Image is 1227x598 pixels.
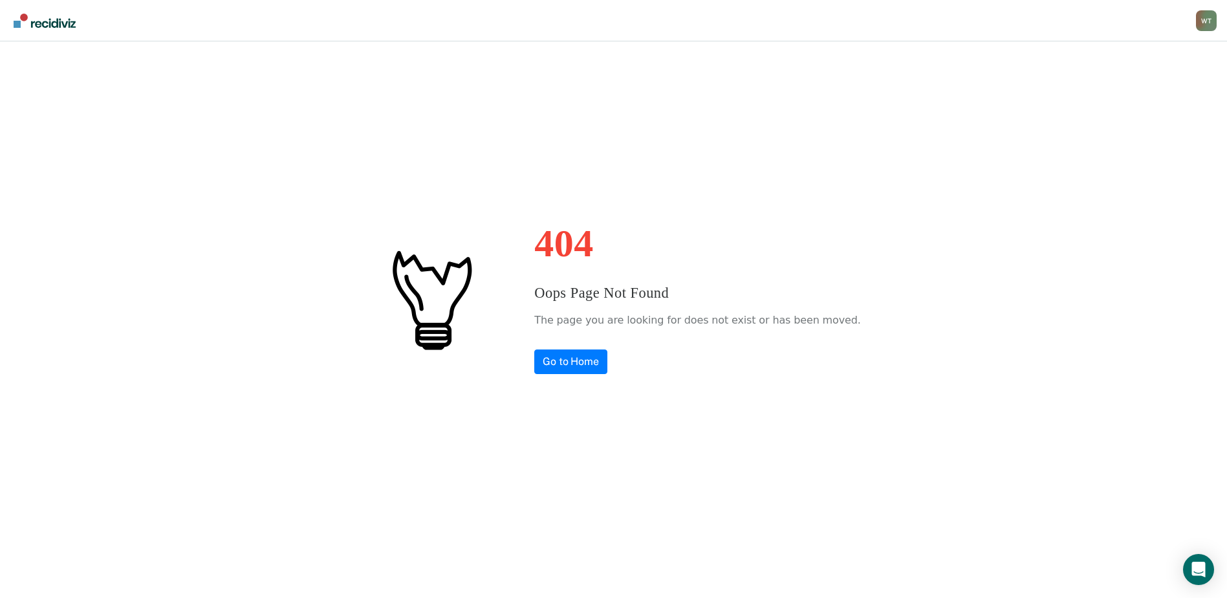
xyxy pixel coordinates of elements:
[1183,554,1214,585] div: Open Intercom Messenger
[534,349,607,374] a: Go to Home
[1196,10,1217,31] div: W T
[14,14,76,28] img: Recidiviz
[1196,10,1217,31] button: Profile dropdown button
[534,282,860,304] h3: Oops Page Not Found
[534,311,860,330] p: The page you are looking for does not exist or has been moved.
[366,234,495,364] img: #
[534,224,860,263] h1: 404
